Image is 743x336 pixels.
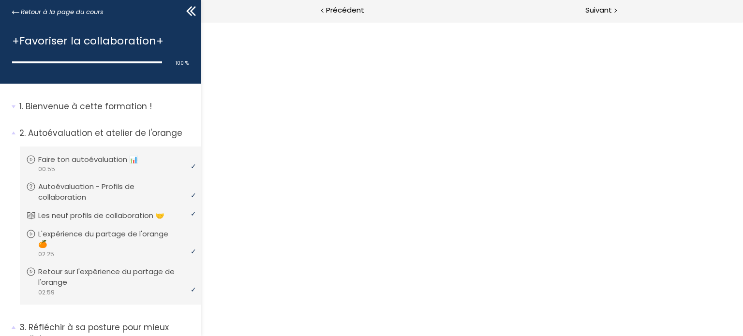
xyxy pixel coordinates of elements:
span: 00:55 [38,165,55,174]
span: 02:25 [38,250,54,259]
p: Retour sur l'expérience du partage de l'orange [38,266,192,288]
span: 2. [19,127,26,139]
p: Autoévaluation et atelier de l'orange [19,127,193,139]
p: Bienvenue à cette formation ! [19,101,193,113]
span: 02:59 [38,288,55,297]
span: 1. [19,101,23,113]
iframe: chat widget [5,315,104,336]
p: L'expérience du partage de l'orange 🍊 [38,229,192,250]
span: Suivant [585,4,612,16]
a: Retour à la page du cours [12,7,104,17]
span: 100 % [176,59,189,67]
h1: +Favoriser la collaboration+ [12,32,184,49]
p: Autoévaluation - Profils de collaboration [38,181,192,203]
p: Faire ton autoévaluation 📊 [38,154,153,165]
span: Précédent [326,4,364,16]
span: Retour à la page du cours [21,7,104,17]
p: Les neuf profils de collaboration 🤝 [38,210,179,221]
